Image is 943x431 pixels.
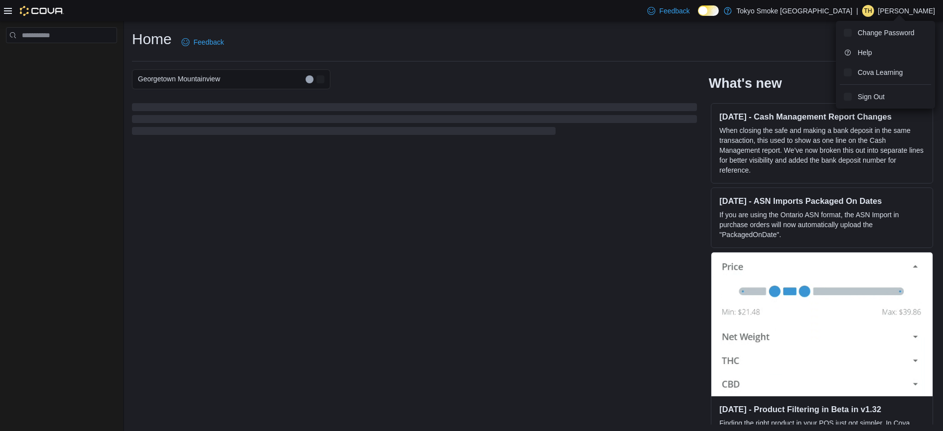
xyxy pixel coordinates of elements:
[858,67,903,77] span: Cova Learning
[858,92,884,102] span: Sign Out
[643,1,693,21] a: Feedback
[840,89,931,105] button: Sign Out
[858,28,914,38] span: Change Password
[862,5,874,17] div: Tyler Hopkinson
[737,5,853,17] p: Tokyo Smoke [GEOGRAPHIC_DATA]
[698,5,719,16] input: Dark Mode
[316,75,324,83] button: Open list of options
[719,404,925,414] h3: [DATE] - Product Filtering in Beta in v1.32
[138,73,220,85] span: Georgetown Mountainview
[856,5,858,17] p: |
[6,45,117,69] nav: Complex example
[840,64,931,80] button: Cova Learning
[132,29,172,49] h1: Home
[719,112,925,122] h3: [DATE] - Cash Management Report Changes
[858,48,872,58] span: Help
[659,6,690,16] span: Feedback
[719,210,925,240] p: If you are using the Ontario ASN format, the ASN Import in purchase orders will now automatically...
[864,5,872,17] span: TH
[709,75,782,91] h2: What's new
[878,5,935,17] p: [PERSON_NAME]
[840,25,931,41] button: Change Password
[306,75,314,83] button: Clear input
[193,37,224,47] span: Feedback
[840,45,931,61] button: Help
[719,125,925,175] p: When closing the safe and making a bank deposit in the same transaction, this used to show as one...
[132,105,697,137] span: Loading
[20,6,64,16] img: Cova
[719,196,925,206] h3: [DATE] - ASN Imports Packaged On Dates
[178,32,228,52] a: Feedback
